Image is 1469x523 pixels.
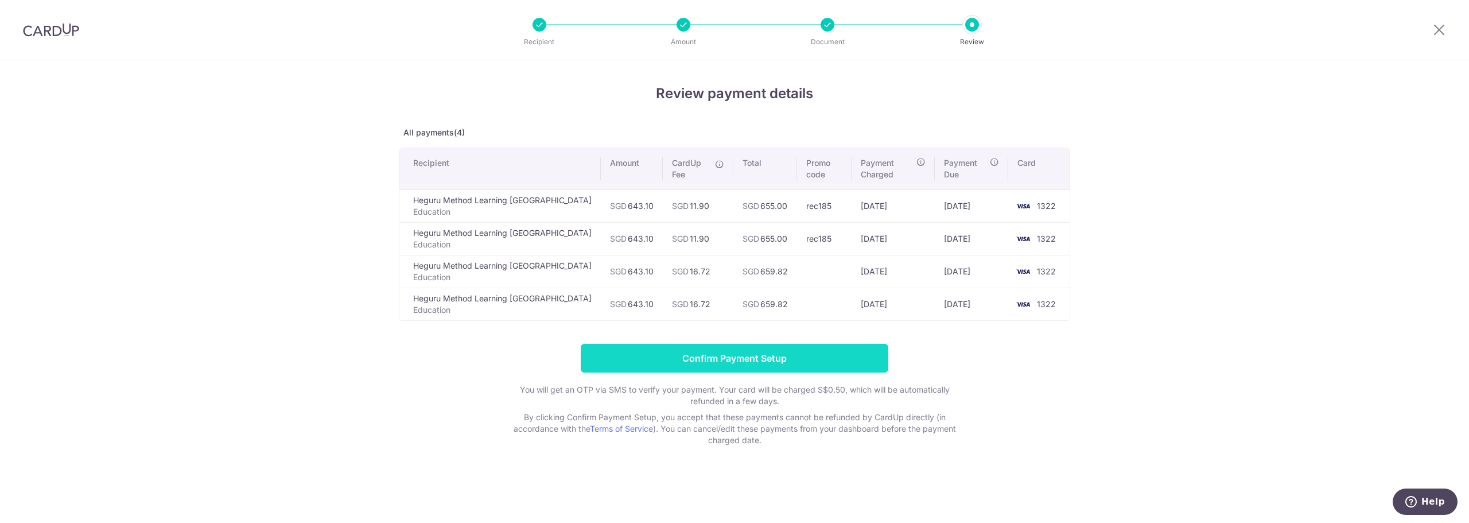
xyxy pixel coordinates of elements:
span: 1322 [1037,299,1056,309]
td: Heguru Method Learning [GEOGRAPHIC_DATA] [399,189,601,222]
td: 16.72 [663,288,733,320]
td: 11.90 [663,189,733,222]
td: 643.10 [601,255,663,288]
td: [DATE] [852,222,935,255]
span: Payment Charged [861,157,913,180]
p: Amount [641,36,726,48]
p: Education [413,272,592,283]
td: [DATE] [935,288,1008,320]
span: CardUp Fee [672,157,709,180]
span: 1322 [1037,201,1056,211]
span: SGD [743,234,759,243]
img: <span class="translation_missing" title="translation missing: en.account_steps.new_confirm_form.b... [1012,297,1035,311]
span: 1322 [1037,234,1056,243]
h4: Review payment details [399,83,1070,104]
input: Confirm Payment Setup [581,344,888,373]
th: Recipient [399,148,601,189]
th: Total [733,148,797,189]
td: 16.72 [663,255,733,288]
th: Amount [601,148,663,189]
td: 643.10 [601,189,663,222]
img: <span class="translation_missing" title="translation missing: en.account_steps.new_confirm_form.b... [1012,199,1035,213]
p: All payments(4) [399,127,1070,138]
p: Document [785,36,870,48]
a: Terms of Service [590,424,653,433]
td: Heguru Method Learning [GEOGRAPHIC_DATA] [399,288,601,320]
td: 11.90 [663,222,733,255]
td: 643.10 [601,222,663,255]
td: [DATE] [852,288,935,320]
td: [DATE] [935,255,1008,288]
p: You will get an OTP via SMS to verify your payment. Your card will be charged S$0.50, which will ... [505,384,964,407]
p: Education [413,304,592,316]
td: [DATE] [852,189,935,222]
span: SGD [672,299,689,309]
td: 643.10 [601,288,663,320]
span: SGD [672,201,689,211]
th: Card [1008,148,1070,189]
span: SGD [610,201,627,211]
img: <span class="translation_missing" title="translation missing: en.account_steps.new_confirm_form.b... [1012,232,1035,246]
p: Education [413,206,592,218]
span: Payment Due [944,157,986,180]
p: Education [413,239,592,250]
span: SGD [672,234,689,243]
span: SGD [610,234,627,243]
p: Review [930,36,1015,48]
td: rec185 [797,189,852,222]
td: 655.00 [733,189,797,222]
td: [DATE] [935,222,1008,255]
img: <span class="translation_missing" title="translation missing: en.account_steps.new_confirm_form.b... [1012,265,1035,278]
td: [DATE] [935,189,1008,222]
span: SGD [743,201,759,211]
p: Recipient [497,36,582,48]
img: CardUp [23,23,79,37]
p: By clicking Confirm Payment Setup, you accept that these payments cannot be refunded by CardUp di... [505,412,964,446]
span: SGD [743,299,759,309]
td: 655.00 [733,222,797,255]
span: SGD [672,266,689,276]
span: SGD [610,299,627,309]
td: [DATE] [852,255,935,288]
span: 1322 [1037,266,1056,276]
td: Heguru Method Learning [GEOGRAPHIC_DATA] [399,255,601,288]
iframe: Opens a widget where you can find more information [1393,489,1458,517]
span: SGD [743,266,759,276]
td: Heguru Method Learning [GEOGRAPHIC_DATA] [399,222,601,255]
td: 659.82 [733,255,797,288]
td: 659.82 [733,288,797,320]
td: rec185 [797,222,852,255]
th: Promo code [797,148,852,189]
span: SGD [610,266,627,276]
